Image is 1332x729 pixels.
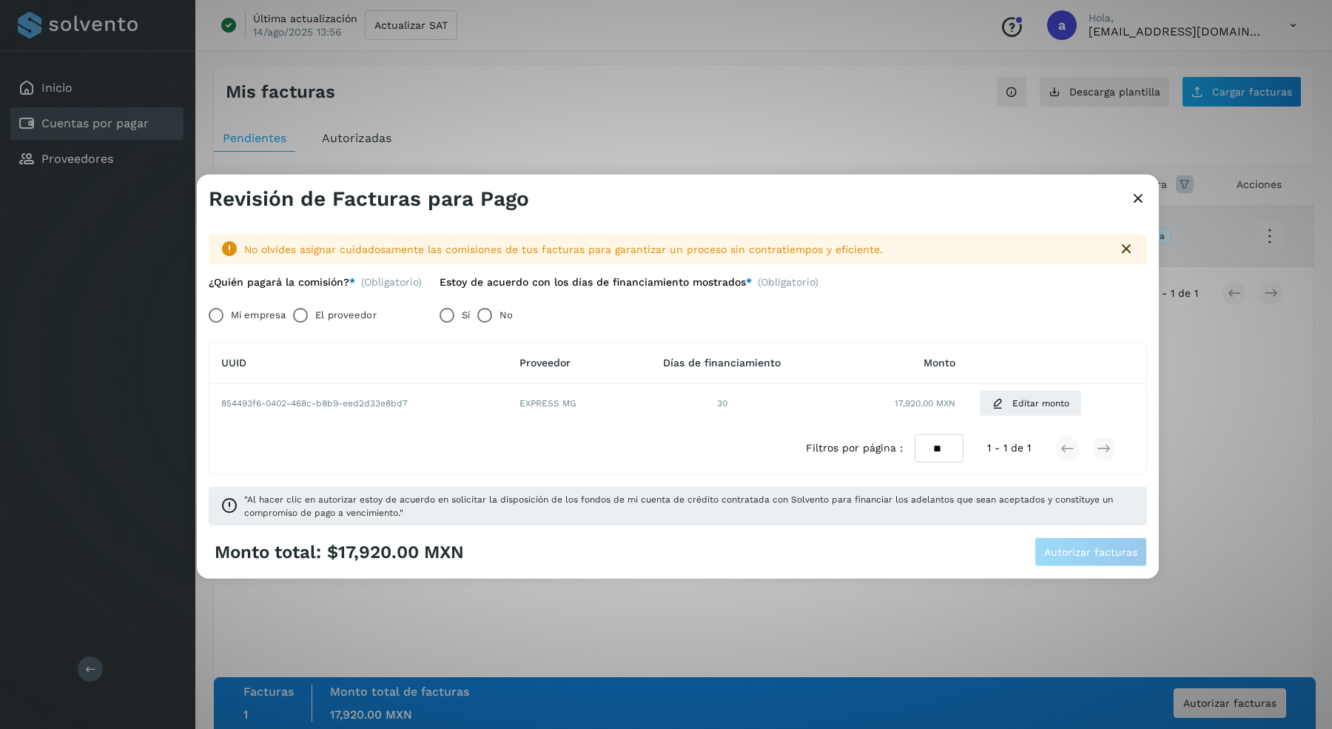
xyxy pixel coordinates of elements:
h3: Revisión de Facturas para Pago [209,186,529,211]
span: UUID [221,357,246,369]
span: (Obligatorio) [361,276,422,289]
span: (Obligatorio) [758,276,818,295]
button: Editar monto [979,390,1082,417]
label: No [499,300,513,330]
label: Mi empresa [231,300,286,330]
label: Sí [462,300,470,330]
button: Autorizar facturas [1035,537,1147,567]
span: 1 - 1 de 1 [987,440,1031,456]
td: EXPRESS MG [508,384,622,423]
span: Editar monto [1012,397,1069,410]
span: Autorizar facturas [1044,547,1137,557]
span: $17,920.00 MXN [327,541,464,562]
td: 854493f6-0402-468c-b8b9-eed2d33e8bd7 [209,384,508,423]
label: Estoy de acuerdo con los días de financiamiento mostrados [440,276,752,289]
span: Días de financiamiento [663,357,781,369]
span: Monto [924,357,955,369]
span: 17,920.00 MXN [895,397,955,410]
span: Filtros por página : [806,440,903,456]
td: 30 [622,384,822,423]
label: El proveedor [315,300,376,330]
div: No olvides asignar cuidadosamente las comisiones de tus facturas para garantizar un proceso sin c... [244,241,1106,257]
span: Proveedor [519,357,571,369]
label: ¿Quién pagará la comisión? [209,276,355,289]
span: Monto total: [215,541,321,562]
span: "Al hacer clic en autorizar estoy de acuerdo en solicitar la disposición de los fondos de mi cuen... [244,493,1135,520]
